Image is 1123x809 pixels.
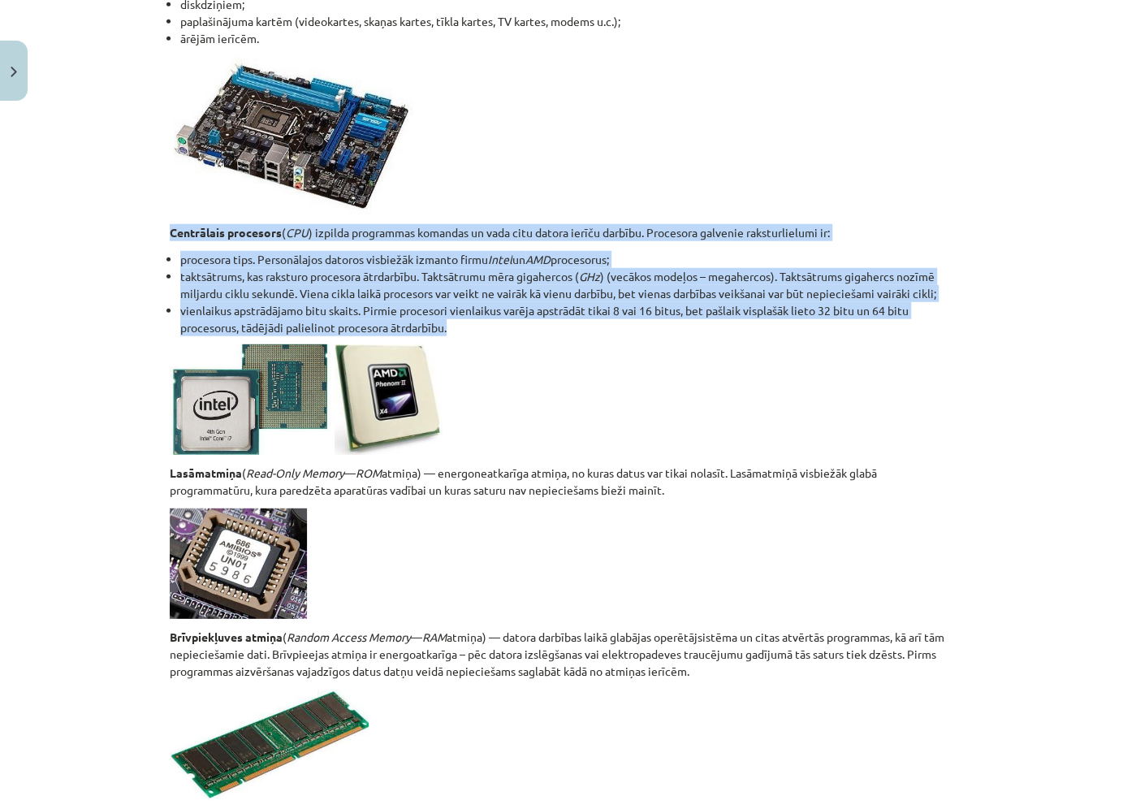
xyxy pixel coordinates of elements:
em: AMD [525,252,551,266]
em: RAM [422,629,447,644]
p: ( — atmiņa) — energoneatkarīga atmiņa, no kuras datus var tikai nolasīt. Lasāmatmiņā visbiežāk gl... [170,465,954,499]
li: paplašinājuma kartēm (videokartes, skaņas kartes, tīkla kartes, TV kartes, modems u.c.); [180,13,954,30]
em: Read-Only Memory [246,465,344,480]
strong: Lasāmatmiņa [170,465,242,480]
li: taktsātrums, kas raksturo procesora ātrdarbību. Taktsātrumu mēra gigahercos ( ) (vecākos modeļos ... [180,268,954,302]
img: icon-close-lesson-0947bae3869378f0d4975bcd49f059093ad1ed9edebbc8119c70593378902aed.svg [11,67,17,77]
li: procesora tips. Personālajos datoros visbiežāk izmanto firmu un procesorus; [180,251,954,268]
em: Random Access Memory [287,629,411,644]
em: CPU [286,225,309,240]
em: ROM [356,465,382,480]
p: ( ) izpilda programmas komandas un vada citu datora ierīču darbību. Procesora galvenie raksturlie... [170,224,954,241]
em: GHz [579,269,600,283]
strong: Brīvpiekļuves atmiņa [170,629,283,644]
em: Intel [488,252,512,266]
p: ( — atmiņa) — datora darbības laikā glabājas operētājsistēma un citas atvērtās programmas, kā arī... [170,629,954,680]
strong: Centrālais procesors [170,225,282,240]
li: ārējām ierīcēm. [180,30,954,47]
li: vienlaikus apstrādājamo bitu skaits. Pirmie procesori vienlaikus varēja apstrādāt tikai 8 vai 16 ... [180,302,954,336]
